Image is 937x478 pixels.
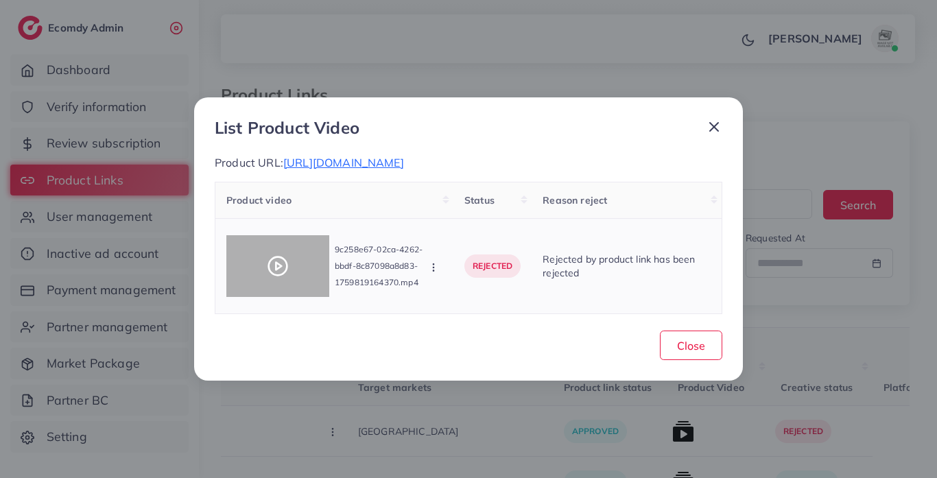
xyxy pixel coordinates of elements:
[283,156,404,169] span: [URL][DOMAIN_NAME]
[543,252,711,280] div: Rejected by product link has been rejected
[677,339,705,352] span: Close
[215,154,722,171] p: Product URL:
[543,194,607,206] span: Reason reject
[660,331,722,360] button: Close
[464,254,521,278] p: rejected
[335,241,427,291] p: 9c258e67-02ca-4262-bbdf-8c87098a8d83-1759819164370.mp4
[226,194,292,206] span: Product video
[215,118,359,138] h3: List Product Video
[464,194,495,206] span: Status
